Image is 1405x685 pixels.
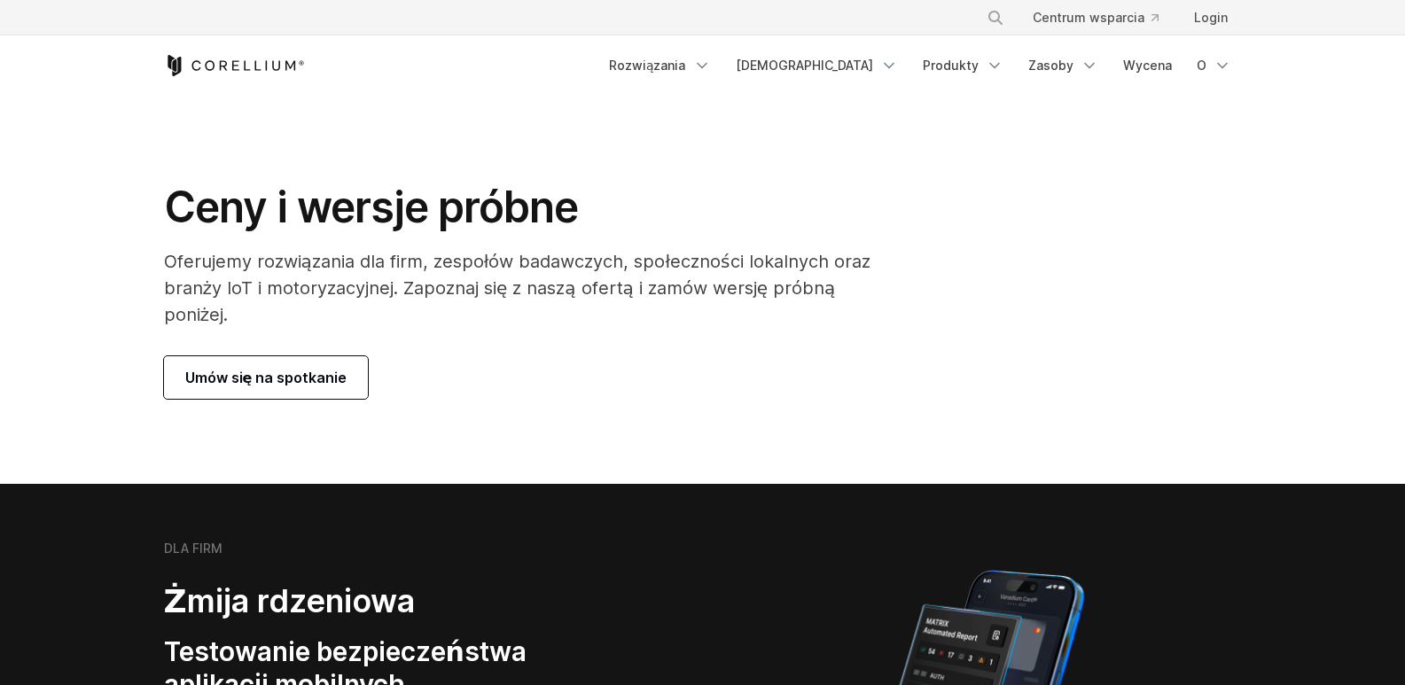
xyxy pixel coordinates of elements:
font: Ceny i wersje próbne [164,181,579,233]
a: Umów się na spotkanie [164,356,369,399]
font: DLA FIRM [164,541,222,556]
font: Rozwiązania [609,58,686,73]
font: [DEMOGRAPHIC_DATA] [736,58,873,73]
font: Zasoby [1028,58,1073,73]
font: Login [1194,10,1228,25]
a: Strona główna Corellium [164,55,305,76]
font: Wycena [1123,58,1172,73]
font: Żmija rdzeniowa [164,581,415,620]
font: Oferujemy rozwiązania dla firm, zespołów badawczych, społeczności lokalnych oraz branży IoT i mot... [164,251,870,325]
button: Szukaj [980,2,1011,34]
div: Menu nawigacyjne [965,2,1242,34]
font: Centrum wsparcia [1033,10,1144,25]
font: Umów się na spotkanie [185,369,347,386]
div: Menu nawigacyjne [598,50,1242,82]
font: Produkty [923,58,979,73]
font: O [1197,58,1206,73]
